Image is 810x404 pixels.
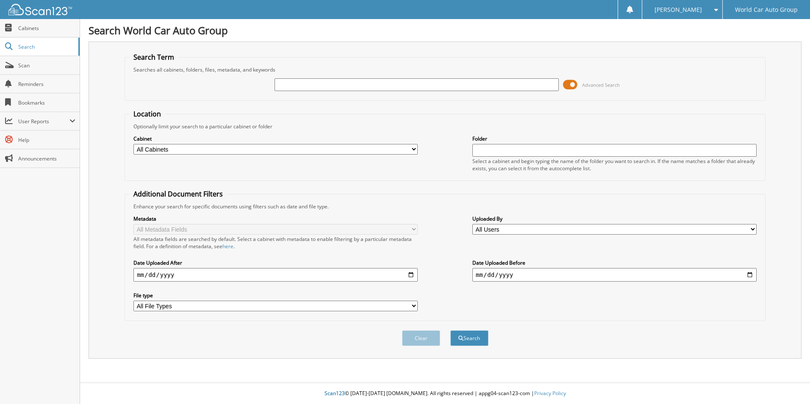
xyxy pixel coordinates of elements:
label: Cabinet [133,135,418,142]
span: User Reports [18,118,69,125]
span: Advanced Search [582,82,620,88]
label: Folder [472,135,757,142]
span: Search [18,43,74,50]
span: World Car Auto Group [735,7,798,12]
label: Uploaded By [472,215,757,222]
legend: Location [129,109,165,119]
h1: Search World Car Auto Group [89,23,802,37]
span: Help [18,136,75,144]
input: end [472,268,757,282]
div: All metadata fields are searched by default. Select a cabinet with metadata to enable filtering b... [133,235,418,250]
label: File type [133,292,418,299]
label: Date Uploaded After [133,259,418,266]
span: Announcements [18,155,75,162]
a: here [222,243,233,250]
legend: Additional Document Filters [129,189,227,199]
img: scan123-logo-white.svg [8,4,72,15]
label: Metadata [133,215,418,222]
div: Select a cabinet and begin typing the name of the folder you want to search in. If the name match... [472,158,757,172]
legend: Search Term [129,53,178,62]
button: Clear [402,330,440,346]
span: [PERSON_NAME] [655,7,702,12]
span: Cabinets [18,25,75,32]
div: Searches all cabinets, folders, files, metadata, and keywords [129,66,761,73]
span: Scan [18,62,75,69]
span: Scan123 [325,390,345,397]
button: Search [450,330,488,346]
span: Reminders [18,80,75,88]
span: Bookmarks [18,99,75,106]
div: Optionally limit your search to a particular cabinet or folder [129,123,761,130]
div: Enhance your search for specific documents using filters such as date and file type. [129,203,761,210]
div: © [DATE]-[DATE] [DOMAIN_NAME]. All rights reserved | appg04-scan123-com | [80,383,810,404]
input: start [133,268,418,282]
label: Date Uploaded Before [472,259,757,266]
a: Privacy Policy [534,390,566,397]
